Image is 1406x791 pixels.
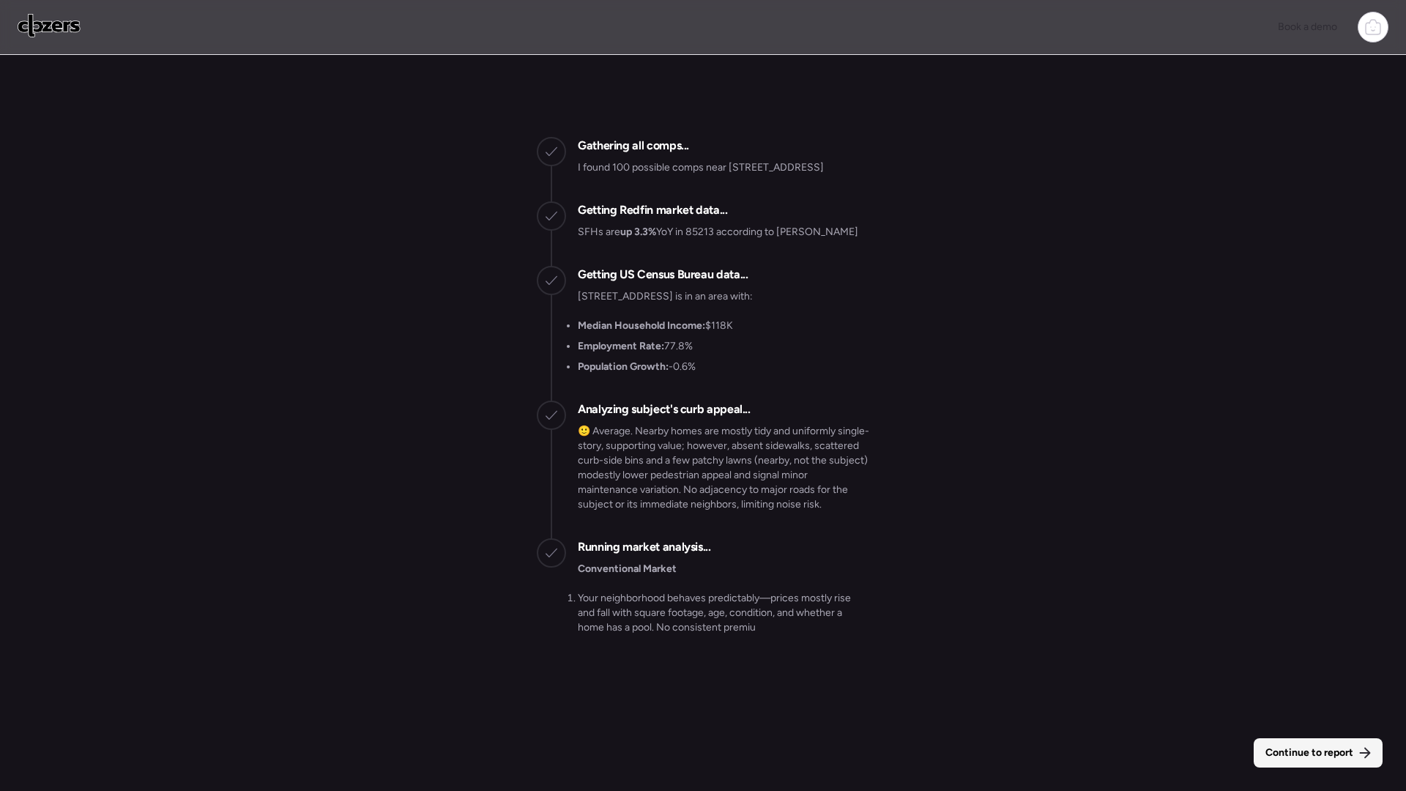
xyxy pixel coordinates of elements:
[578,340,664,352] strong: Employment Rate:
[578,201,728,219] h2: Getting Redfin market data...
[620,226,656,238] strong: up 3.3%
[578,289,753,304] p: [STREET_ADDRESS] is in an area with:
[578,319,733,333] li: $118K
[578,562,677,575] strong: Conventional Market
[578,360,669,373] strong: Population Growth:
[1265,746,1353,760] span: Continue to report
[578,225,858,239] p: SFHs are YoY in 85213 according to [PERSON_NAME]
[578,424,869,512] p: 🙂 Average. Nearby homes are mostly tidy and uniformly single-story, supporting value; however, ab...
[578,160,824,175] p: I found 100 possible comps near [STREET_ADDRESS]
[578,538,711,556] h2: Running market analysis...
[578,401,751,418] h2: Analyzing subject's curb appeal...
[578,266,748,283] h2: Getting US Census Bureau data...
[1278,21,1337,33] span: Book a demo
[578,360,696,374] li: -0.6%
[578,137,689,155] h2: Gathering all comps...
[578,339,693,354] li: 77.8%
[18,14,81,37] img: Logo
[578,319,705,332] strong: Median Household Income:
[578,591,869,635] li: Your neighborhood behaves predictably—prices mostly rise and fall with square footage, age, condi...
